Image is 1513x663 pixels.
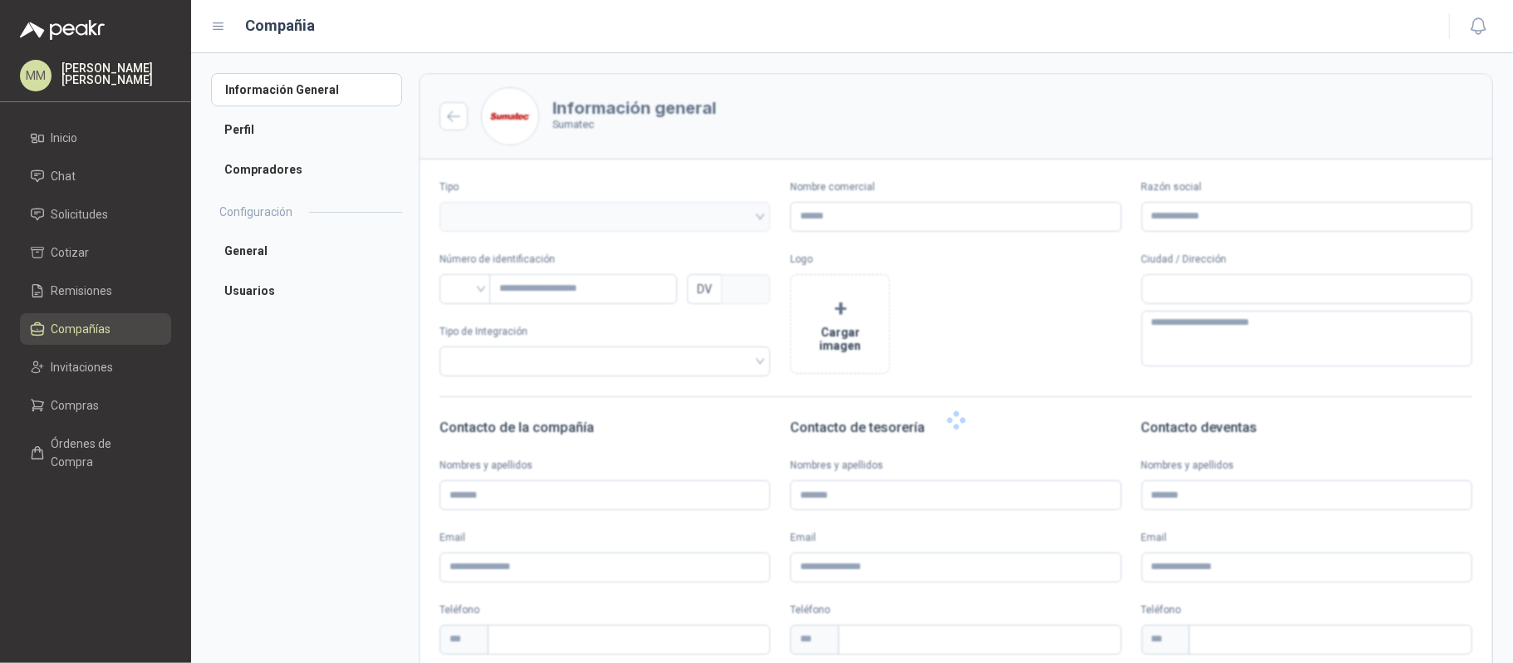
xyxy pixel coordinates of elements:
span: Solicitudes [52,205,109,223]
a: Información General [211,73,402,106]
span: Remisiones [52,282,113,300]
span: Invitaciones [52,358,114,376]
a: Cotizar [20,237,171,268]
a: Compañías [20,313,171,345]
span: Compañías [52,320,111,338]
p: [PERSON_NAME] [PERSON_NAME] [61,62,171,86]
img: Logo peakr [20,20,105,40]
a: General [211,234,402,268]
span: Inicio [52,129,78,147]
div: MM [20,60,52,91]
a: Inicio [20,122,171,154]
span: Cotizar [52,243,90,262]
span: Chat [52,167,76,185]
span: Órdenes de Compra [52,435,155,471]
a: Órdenes de Compra [20,428,171,478]
a: Invitaciones [20,351,171,383]
a: Compradores [211,153,402,186]
span: Compras [52,396,100,415]
a: Chat [20,160,171,192]
h1: Compañia [246,14,316,37]
h2: Configuración [219,203,292,221]
a: Compras [20,390,171,421]
a: Remisiones [20,275,171,307]
a: Usuarios [211,274,402,307]
a: Solicitudes [20,199,171,230]
a: Perfil [211,113,402,146]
